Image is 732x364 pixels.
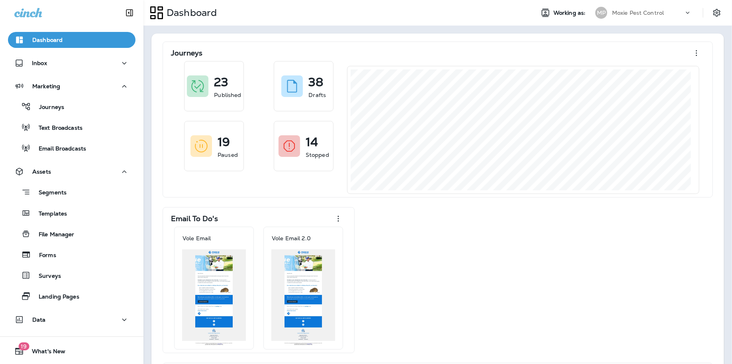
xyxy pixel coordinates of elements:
button: Templates [8,205,135,222]
p: Dashboard [32,37,63,43]
button: Email Broadcasts [8,140,135,156]
p: 23 [214,78,228,86]
button: Collapse Sidebar [118,5,141,21]
p: Vole Email 2.0 [272,235,311,241]
p: Templates [31,210,67,218]
p: Stopped [306,151,329,159]
p: Dashboard [163,7,217,19]
p: Email To Do's [171,215,218,223]
button: Inbox [8,55,135,71]
button: Surveys [8,267,135,284]
p: Segments [31,189,67,197]
button: Assets [8,164,135,180]
p: Marketing [32,83,60,89]
span: What's New [24,348,65,358]
button: Landing Pages [8,288,135,305]
button: Marketing [8,78,135,94]
span: 19 [18,342,29,350]
button: Journeys [8,98,135,115]
button: Dashboard [8,32,135,48]
button: Settings [710,6,724,20]
span: Working as: [553,10,587,16]
p: 19 [218,138,230,146]
p: Inbox [32,60,47,66]
p: Text Broadcasts [31,125,82,132]
p: Moxie Pest Control [612,10,664,16]
img: 60767632-14ea-4509-b95f-326d9d99bdb0.jpg [271,249,335,345]
p: 14 [306,138,318,146]
p: 38 [308,78,323,86]
p: Email Broadcasts [31,145,86,153]
button: Forms [8,246,135,263]
button: Segments [8,184,135,201]
p: Data [32,317,46,323]
img: c607051d-3769-46bf-b17b-bd19f6eded1e.jpg [182,249,246,345]
p: Published [214,91,241,99]
p: Paused [218,151,238,159]
button: Text Broadcasts [8,119,135,136]
p: Forms [31,252,56,259]
p: Surveys [31,273,61,280]
p: File Manager [31,231,75,239]
p: Vole Email [183,235,211,241]
p: Journeys [171,49,202,57]
p: Assets [32,168,51,175]
button: File Manager [8,226,135,242]
button: 19What's New [8,343,135,359]
div: MP [595,7,607,19]
button: Data [8,312,135,328]
p: Journeys [31,104,64,111]
p: Drafts [308,91,326,99]
p: Landing Pages [31,293,79,301]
